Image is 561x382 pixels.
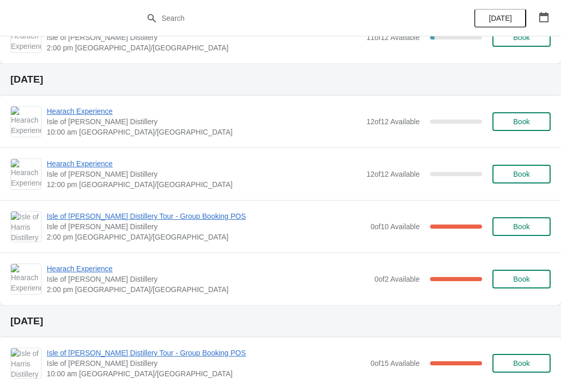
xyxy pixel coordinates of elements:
span: Isle of [PERSON_NAME] Distillery [47,221,365,232]
button: Book [492,28,551,47]
h2: [DATE] [10,74,551,85]
span: Book [513,222,530,231]
span: Isle of [PERSON_NAME] Distillery [47,169,361,179]
span: 11 of 12 Available [366,33,420,42]
img: Hearach Experience | Isle of Harris Distillery | 2:00 pm Europe/London [11,264,41,294]
span: 12 of 12 Available [366,117,420,126]
span: 0 of 15 Available [370,359,420,367]
span: Hearach Experience [47,264,369,274]
span: 0 of 2 Available [375,275,420,283]
span: 0 of 10 Available [370,222,420,231]
span: Book [513,33,530,42]
span: Isle of [PERSON_NAME] Distillery Tour - Group Booking POS [47,211,365,221]
img: Isle of Harris Distillery Tour - Group Booking POS | Isle of Harris Distillery | 10:00 am Europe/... [11,348,41,378]
span: 10:00 am [GEOGRAPHIC_DATA]/[GEOGRAPHIC_DATA] [47,127,361,137]
button: Book [492,270,551,288]
button: Book [492,112,551,131]
span: Hearach Experience [47,159,361,169]
span: 10:00 am [GEOGRAPHIC_DATA]/[GEOGRAPHIC_DATA] [47,368,365,379]
span: Book [513,170,530,178]
span: 2:00 pm [GEOGRAPHIC_DATA]/[GEOGRAPHIC_DATA] [47,232,365,242]
span: 2:00 pm [GEOGRAPHIC_DATA]/[GEOGRAPHIC_DATA] [47,43,361,53]
span: Book [513,275,530,283]
img: Hearach Experience | Isle of Harris Distillery | 10:00 am Europe/London [11,107,41,137]
span: Book [513,359,530,367]
span: 12:00 pm [GEOGRAPHIC_DATA]/[GEOGRAPHIC_DATA] [47,179,361,190]
span: [DATE] [489,14,512,22]
span: 12 of 12 Available [366,170,420,178]
button: [DATE] [474,9,526,28]
button: Book [492,217,551,236]
span: Book [513,117,530,126]
img: Hearach Experience | Isle of Harris Distillery | 2:00 pm Europe/London [11,22,41,52]
button: Book [492,165,551,183]
span: Isle of [PERSON_NAME] Distillery Tour - Group Booking POS [47,348,365,358]
span: Isle of [PERSON_NAME] Distillery [47,358,365,368]
button: Book [492,354,551,373]
span: Isle of [PERSON_NAME] Distillery [47,274,369,284]
input: Search [161,9,421,28]
span: 2:00 pm [GEOGRAPHIC_DATA]/[GEOGRAPHIC_DATA] [47,284,369,295]
span: Isle of [PERSON_NAME] Distillery [47,32,361,43]
img: Isle of Harris Distillery Tour - Group Booking POS | Isle of Harris Distillery | 2:00 pm Europe/L... [11,212,41,242]
img: Hearach Experience | Isle of Harris Distillery | 12:00 pm Europe/London [11,159,41,189]
h2: [DATE] [10,316,551,326]
span: Isle of [PERSON_NAME] Distillery [47,116,361,127]
span: Hearach Experience [47,106,361,116]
